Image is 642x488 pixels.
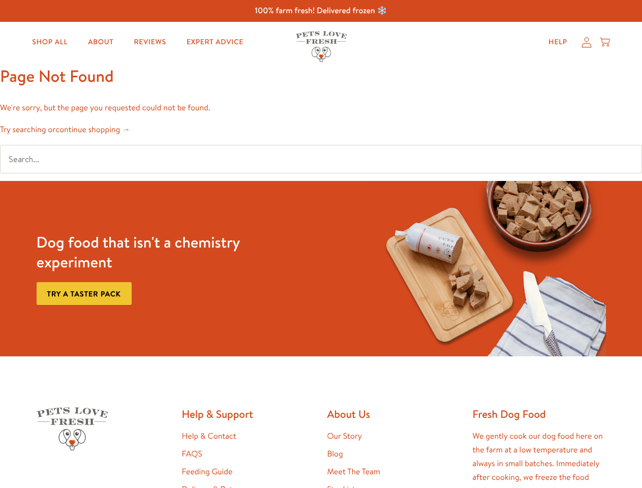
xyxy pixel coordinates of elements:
a: Help & Contact [182,431,236,442]
a: Help [540,32,575,52]
a: Shop All [24,32,76,52]
a: FAQS [182,448,202,460]
img: Pets Love Fresh [37,407,108,450]
a: Meet The Team [327,466,380,477]
h2: Fresh Dog Food [473,407,606,421]
a: Blog [327,448,343,460]
a: Feeding Guide [182,466,233,477]
a: About [80,32,121,52]
img: Pets Love Fresh [296,31,347,62]
img: Fussy [373,181,605,356]
h2: About Us [327,407,461,421]
h2: Help & Support [182,407,315,421]
a: continue shopping → [55,124,130,135]
a: Reviews [126,32,174,52]
h3: Dog food that isn't a chemistry experiment [37,232,269,272]
a: Try a taster pack [37,282,132,305]
a: Our Story [327,431,362,442]
a: Expert Advice [178,32,252,52]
